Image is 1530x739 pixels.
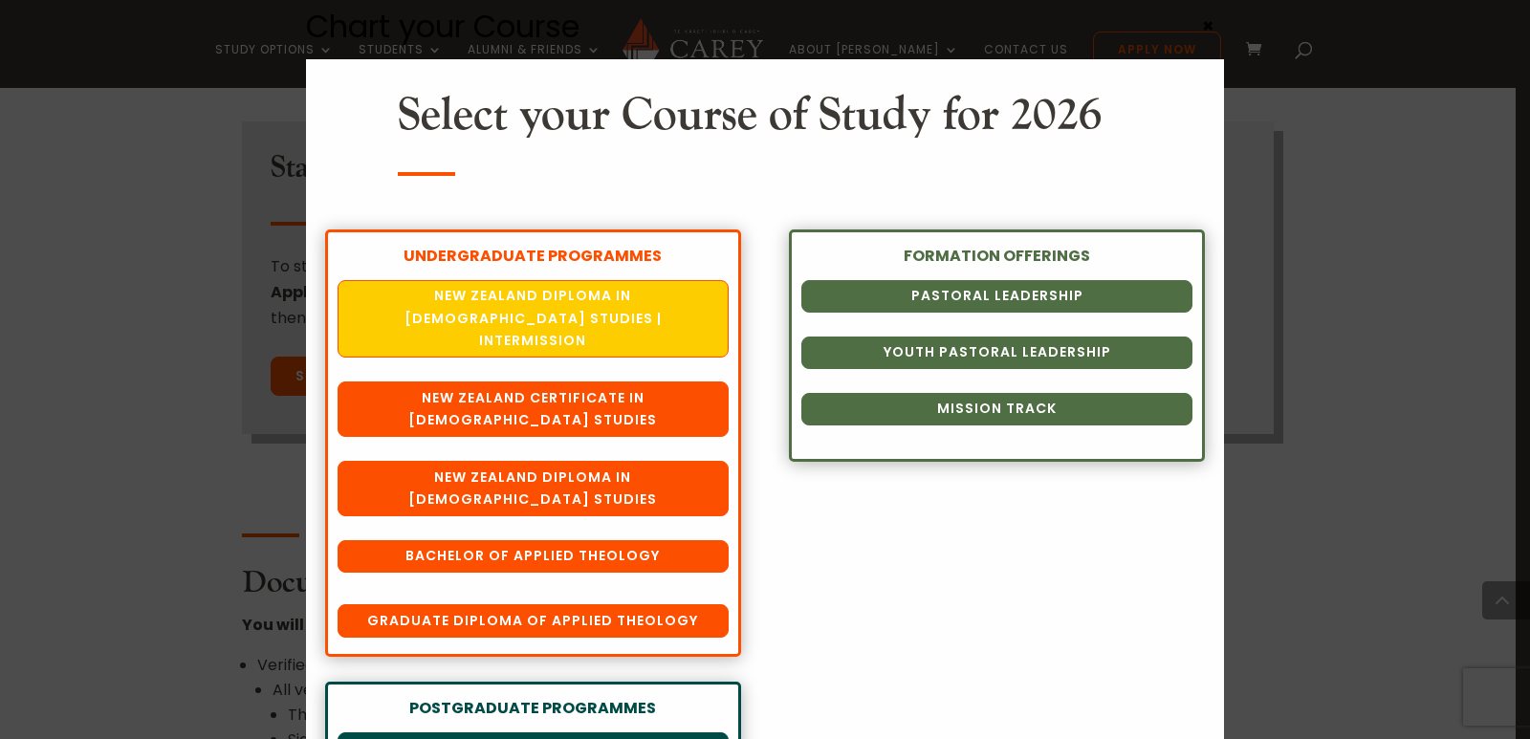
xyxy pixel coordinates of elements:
[801,244,1192,268] div: FORMATION OFFERINGS
[338,381,729,437] a: New Zealand Certificate in [DEMOGRAPHIC_DATA] Studies
[801,280,1192,313] a: Pastoral Leadership
[338,540,729,573] a: Bachelor of Applied Theology
[338,604,729,637] a: Graduate Diploma of Applied Theology
[801,393,1192,425] a: Mission Track
[338,280,729,359] a: New Zealand Diploma in [DEMOGRAPHIC_DATA] Studies | Intermission
[398,88,1132,153] h2: Select your Course of Study for 2026
[338,244,729,268] div: UNDERGRADUATE PROGRAMMES
[338,461,729,516] a: New Zealand Diploma in [DEMOGRAPHIC_DATA] Studies
[338,696,729,720] div: POSTGRADUATE PROGRAMMES
[1198,16,1217,33] button: Close
[801,337,1192,369] a: Youth Pastoral Leadership
[306,10,1224,44] div: Chart your Course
